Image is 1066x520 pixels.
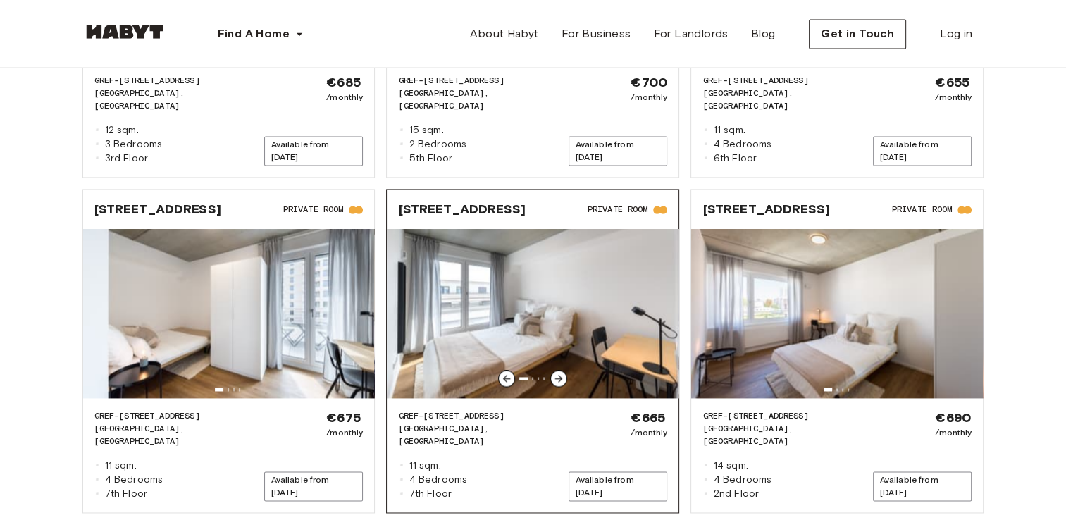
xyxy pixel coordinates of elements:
span: GREF-[STREET_ADDRESS] [702,409,873,422]
a: [STREET_ADDRESS]Private RoomImage of the roomGREF-[STREET_ADDRESS][GEOGRAPHIC_DATA], [GEOGRAPHIC_... [83,190,375,512]
span: ◽ [702,151,707,166]
span: [STREET_ADDRESS] [702,201,829,218]
span: [STREET_ADDRESS] [398,201,525,218]
span: 3rd Floor [105,151,148,166]
span: ◽ [398,123,403,137]
a: About Habyt [459,20,550,48]
span: /monthly [326,91,363,104]
span: €685 [326,74,363,91]
span: ◽ [702,123,707,137]
span: 4 Bedrooms [714,137,772,151]
span: 7th Floor [409,487,452,501]
span: GREF-[STREET_ADDRESS] [398,74,569,87]
span: 2nd Floor [714,487,759,501]
span: ◽ [94,459,99,473]
span: €690 [935,409,972,426]
span: Available from [DATE] [873,471,972,501]
span: 15 sqm. [409,123,444,137]
span: GREF-[STREET_ADDRESS] [398,409,569,422]
span: €700 [631,74,667,91]
span: For Landlords [653,25,728,42]
a: For Landlords [642,20,739,48]
span: 6th Floor [714,151,757,166]
span: [GEOGRAPHIC_DATA], [GEOGRAPHIC_DATA] [398,87,569,112]
span: Find A Home [218,25,290,42]
span: Private Room [283,203,344,216]
a: Blog [740,20,787,48]
span: [GEOGRAPHIC_DATA], [GEOGRAPHIC_DATA] [702,422,873,447]
span: Available from [DATE] [264,471,363,501]
a: For Business [550,20,643,48]
span: Blog [751,25,776,42]
img: Image of the room [83,229,375,398]
span: [GEOGRAPHIC_DATA], [GEOGRAPHIC_DATA] [398,422,569,447]
span: 5th Floor [409,151,452,166]
img: Habyt [82,25,167,39]
span: ◽ [398,459,403,473]
span: 7th Floor [105,487,147,501]
span: GREF-[STREET_ADDRESS] [702,74,873,87]
span: Get in Touch [821,25,894,42]
span: Available from [DATE] [264,136,363,166]
span: 11 sqm. [409,459,441,473]
span: GREF-[STREET_ADDRESS] [94,74,265,87]
span: [GEOGRAPHIC_DATA], [GEOGRAPHIC_DATA] [94,87,265,112]
span: ◽ [702,459,707,473]
span: €655 [935,74,972,91]
span: ◽ [94,137,99,151]
span: GREF-[STREET_ADDRESS] [94,409,265,422]
span: 12 sqm. [105,123,139,137]
span: €675 [326,409,363,426]
img: Image of the room [387,229,678,398]
span: 2 Bedrooms [409,137,467,151]
span: 3 Bedrooms [105,137,163,151]
span: Available from [DATE] [569,136,667,166]
span: 11 sqm. [714,123,745,137]
span: 4 Bedrooms [714,473,772,487]
span: /monthly [935,426,972,439]
span: Private Room [588,203,648,216]
a: Log in [929,20,984,48]
span: Log in [940,25,972,42]
span: ◽ [398,137,403,151]
span: ◽ [398,151,403,166]
span: 4 Bedrooms [409,473,468,487]
span: ◽ [94,487,99,501]
span: 4 Bedrooms [105,473,163,487]
span: Private Room [892,203,953,216]
span: ◽ [702,473,707,487]
span: €665 [631,409,667,426]
button: Get in Touch [809,19,906,49]
span: [GEOGRAPHIC_DATA], [GEOGRAPHIC_DATA] [94,422,265,447]
span: [GEOGRAPHIC_DATA], [GEOGRAPHIC_DATA] [702,87,873,112]
img: Image of the room [691,229,983,398]
a: [STREET_ADDRESS]Private RoomImage of the roomGREF-[STREET_ADDRESS][GEOGRAPHIC_DATA], [GEOGRAPHIC_... [691,190,983,512]
span: About Habyt [470,25,538,42]
a: [STREET_ADDRESS]Private RoomImage of the roomGREF-[STREET_ADDRESS][GEOGRAPHIC_DATA], [GEOGRAPHIC_... [387,190,678,512]
span: ◽ [94,123,99,137]
span: For Business [562,25,631,42]
span: ◽ [398,473,403,487]
span: /monthly [631,426,667,439]
span: ◽ [94,151,99,166]
span: [STREET_ADDRESS] [94,201,221,218]
span: /monthly [935,91,972,104]
span: 11 sqm. [105,459,137,473]
span: 14 sqm. [714,459,748,473]
span: /monthly [631,91,667,104]
span: Available from [DATE] [873,136,972,166]
span: /monthly [326,426,363,439]
span: ◽ [702,137,707,151]
span: ◽ [702,487,707,501]
button: Find A Home [206,20,315,48]
span: ◽ [398,487,403,501]
span: ◽ [94,473,99,487]
span: Available from [DATE] [569,471,667,501]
